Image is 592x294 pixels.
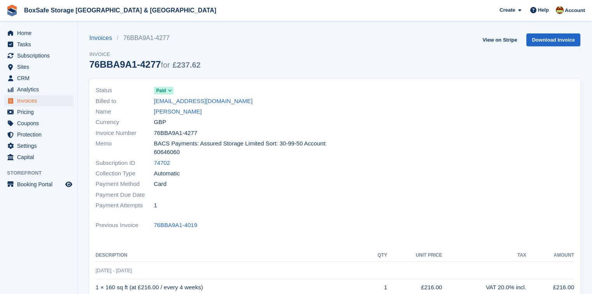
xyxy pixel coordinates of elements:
a: menu [4,39,73,50]
img: Kim [556,6,564,14]
th: Amount [526,249,574,262]
div: 76BBA9A1-4277 [89,59,200,70]
th: Description [96,249,367,262]
span: Status [96,86,154,95]
a: View on Stripe [479,33,520,46]
span: Collection Type [96,169,154,178]
span: Help [538,6,549,14]
a: 74702 [154,159,170,168]
div: VAT 20.0% incl. [442,283,526,292]
a: menu [4,73,73,84]
span: 1 [154,201,157,210]
span: Paid [156,87,166,94]
a: menu [4,95,73,106]
span: Sites [17,61,64,72]
span: Payment Attempts [96,201,154,210]
span: Home [17,28,64,38]
span: 76BBA9A1-4277 [154,129,197,138]
span: Memo [96,139,154,157]
span: for [161,61,170,69]
span: Pricing [17,107,64,117]
a: [PERSON_NAME] [154,107,202,116]
span: Previous Invoice [96,221,154,230]
span: Invoice [89,51,200,58]
a: menu [4,140,73,151]
span: Payment Due Date [96,191,154,199]
a: 76BBA9A1-4019 [154,221,197,230]
a: menu [4,129,73,140]
a: menu [4,50,73,61]
span: £237.62 [172,61,200,69]
span: Subscriptions [17,50,64,61]
span: Card [154,180,167,189]
span: Protection [17,129,64,140]
img: stora-icon-8386f47178a22dfd0bd8f6a31ec36ba5ce8667c1dd55bd0f319d3a0aa187defe.svg [6,5,18,16]
span: Storefront [7,169,77,177]
span: Subscription ID [96,159,154,168]
span: Coupons [17,118,64,129]
span: Capital [17,152,64,163]
a: Preview store [64,180,73,189]
span: Automatic [154,169,180,178]
a: BoxSafe Storage [GEOGRAPHIC_DATA] & [GEOGRAPHIC_DATA] [21,4,219,17]
a: [EMAIL_ADDRESS][DOMAIN_NAME] [154,97,252,106]
span: Payment Method [96,180,154,189]
a: menu [4,28,73,38]
span: Invoice Number [96,129,154,138]
span: BACS Payments: Assured Storage Limited Sort: 30-99-50 Account: 60646060 [154,139,330,157]
a: menu [4,118,73,129]
nav: breadcrumbs [89,33,200,43]
span: Booking Portal [17,179,64,190]
span: Currency [96,118,154,127]
span: GBP [154,118,166,127]
th: Tax [442,249,526,262]
span: Tasks [17,39,64,50]
a: menu [4,107,73,117]
span: Account [565,7,585,14]
a: Invoices [89,33,117,43]
th: Unit Price [387,249,442,262]
a: Download Invoice [526,33,580,46]
span: Invoices [17,95,64,106]
th: QTY [367,249,387,262]
a: menu [4,61,73,72]
a: menu [4,84,73,95]
span: Create [500,6,515,14]
span: Analytics [17,84,64,95]
a: menu [4,152,73,163]
span: Name [96,107,154,116]
span: [DATE] - [DATE] [96,268,132,273]
span: Billed to [96,97,154,106]
span: CRM [17,73,64,84]
a: Paid [154,86,174,95]
a: menu [4,179,73,190]
span: Settings [17,140,64,151]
